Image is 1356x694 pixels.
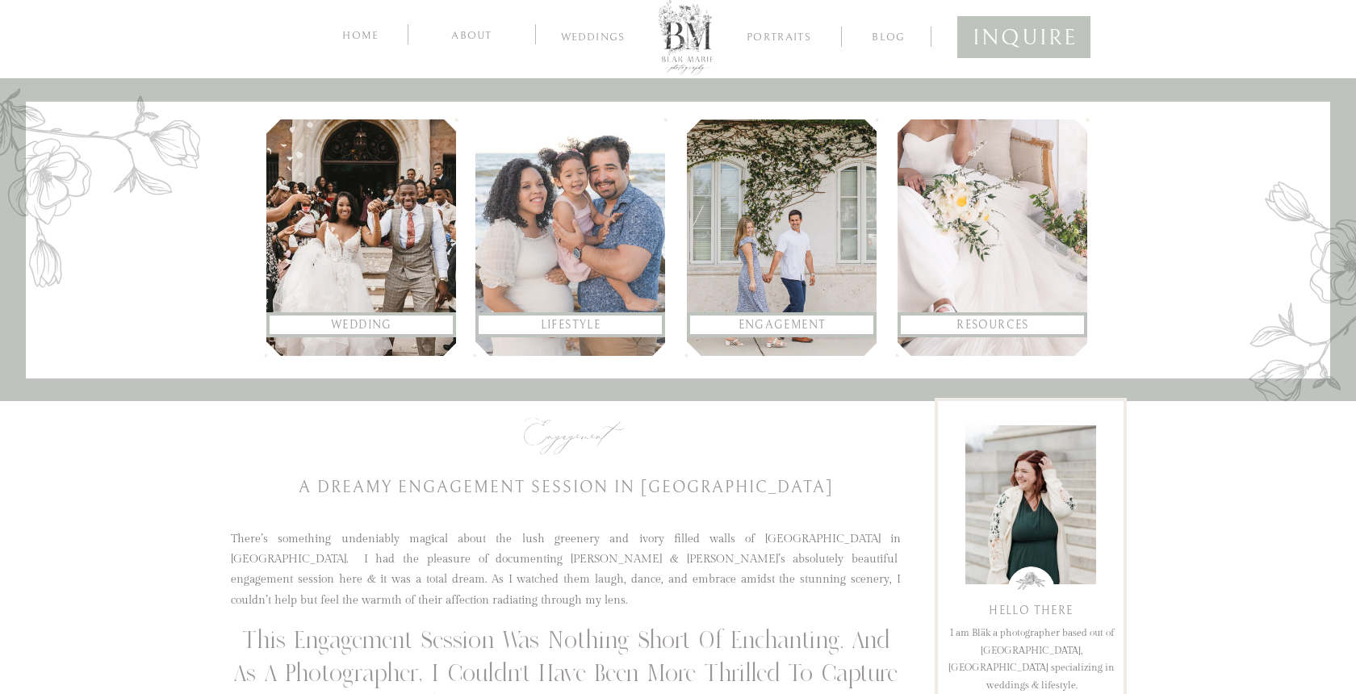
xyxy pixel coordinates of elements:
[907,316,1078,335] a: resources
[231,474,901,503] h1: A Dreamy Engagement Session in [GEOGRAPHIC_DATA]
[857,28,920,44] a: blog
[525,396,608,477] a: Engagement
[433,27,510,42] a: about
[740,31,818,46] a: Portraits
[966,601,1096,625] h2: hello there
[276,316,447,335] a: Wedding
[339,27,383,42] a: home
[973,19,1075,50] a: inquire
[697,316,868,335] a: Engagement
[231,529,901,611] p: There’s something undeniably magical about the lush greenery and ivory filled walls of [GEOGRAPHI...
[550,31,636,48] a: Weddings
[485,316,656,335] a: lifestyle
